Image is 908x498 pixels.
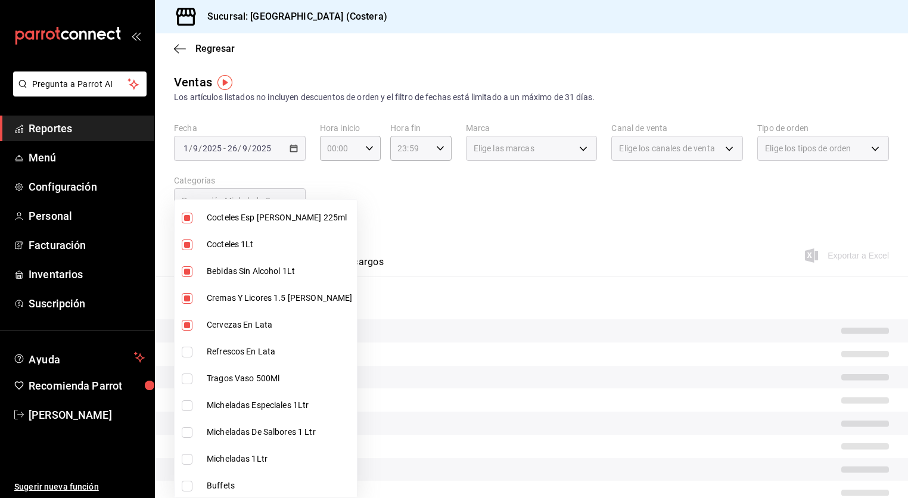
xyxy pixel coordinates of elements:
[207,211,352,224] span: Cocteles Esp [PERSON_NAME] 225ml
[217,75,232,90] img: Tooltip marker
[207,238,352,251] span: Cocteles 1Lt
[207,372,352,385] span: Tragos Vaso 500Ml
[207,399,352,412] span: Micheladas Especiales 1Ltr
[207,265,352,278] span: Bebidas Sin Alcohol 1Lt
[207,453,352,465] span: Micheladas 1Ltr
[207,292,352,304] span: Cremas Y Licores 1.5 [PERSON_NAME]
[207,480,352,492] span: Buffets
[207,346,352,358] span: Refrescos En Lata
[207,426,352,438] span: Micheladas De Salbores 1 Ltr
[207,319,352,331] span: Cervezas En Lata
